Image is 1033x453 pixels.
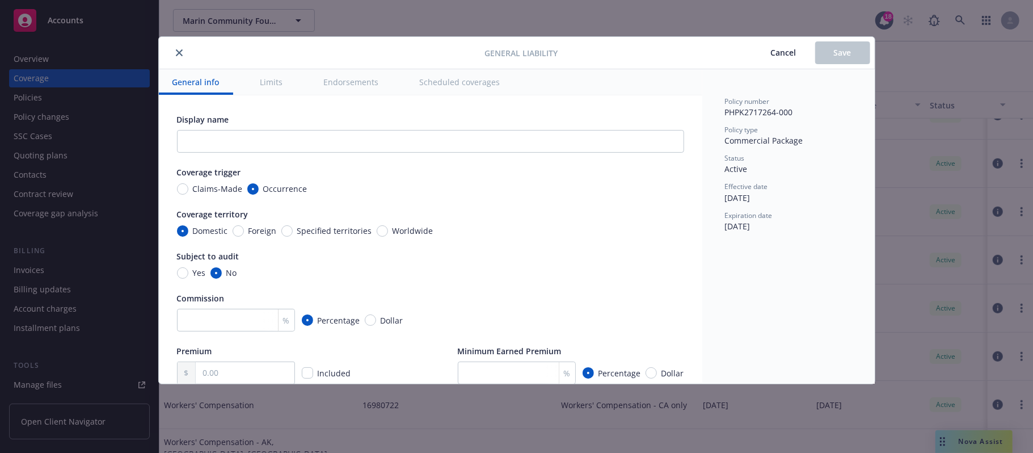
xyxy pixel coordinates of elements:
[393,225,433,237] span: Worldwide
[248,225,277,237] span: Foreign
[406,69,514,95] button: Scheduled coverages
[177,209,248,220] span: Coverage territory
[725,153,745,163] span: Status
[193,225,228,237] span: Domestic
[247,183,259,195] input: Occurrence
[281,225,293,237] input: Specified territories
[177,251,239,262] span: Subject to audit
[193,267,206,279] span: Yes
[725,163,748,174] span: Active
[725,125,758,135] span: Policy type
[318,314,360,326] span: Percentage
[177,114,229,125] span: Display name
[283,314,290,326] span: %
[725,182,768,191] span: Effective date
[598,367,641,379] span: Percentage
[484,47,558,59] span: General Liability
[646,367,657,379] input: Dollar
[210,267,222,279] input: No
[725,221,750,232] span: [DATE]
[725,107,793,118] span: PHPK2717264-000
[159,69,233,95] button: General info
[177,293,225,304] span: Commission
[177,183,188,195] input: Claims-Made
[725,211,773,220] span: Expiration date
[834,47,851,58] span: Save
[771,47,796,58] span: Cancel
[172,46,186,60] button: close
[177,346,212,356] span: Premium
[263,183,307,195] span: Occurrence
[302,314,313,326] input: Percentage
[564,367,571,379] span: %
[318,368,351,379] span: Included
[177,167,241,178] span: Coverage trigger
[725,192,750,203] span: [DATE]
[661,367,684,379] span: Dollar
[752,41,815,64] button: Cancel
[247,69,297,95] button: Limits
[815,41,870,64] button: Save
[583,367,594,379] input: Percentage
[297,225,372,237] span: Specified territories
[177,267,188,279] input: Yes
[196,362,294,384] input: 0.00
[381,314,403,326] span: Dollar
[725,135,803,146] span: Commercial Package
[458,346,562,356] span: Minimum Earned Premium
[226,267,237,279] span: No
[177,225,188,237] input: Domestic
[725,97,770,106] span: Policy number
[365,314,376,326] input: Dollar
[193,183,243,195] span: Claims-Made
[233,225,244,237] input: Foreign
[377,225,388,237] input: Worldwide
[310,69,393,95] button: Endorsements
